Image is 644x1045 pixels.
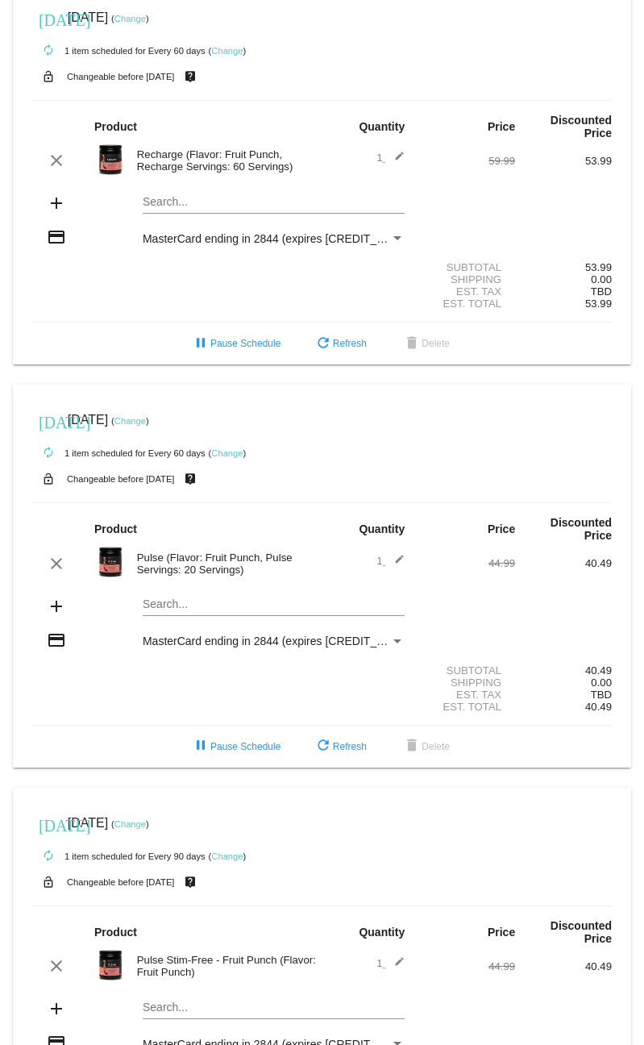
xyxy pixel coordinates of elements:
a: Change [211,448,243,458]
small: ( ) [209,46,247,56]
span: 1 [376,957,405,969]
span: 0.00 [591,677,612,689]
mat-icon: refresh [314,335,333,354]
mat-icon: add [47,597,66,616]
img: Recharge-60S-bottle-Image-Carousel-Fruit-Punch.png [94,144,127,176]
small: Changeable before [DATE] [67,72,175,81]
mat-icon: edit [385,554,405,573]
mat-icon: add [47,194,66,213]
button: Pause Schedule [178,732,293,761]
mat-icon: [DATE] [39,411,58,431]
span: 53.99 [585,298,612,310]
div: 44.99 [418,960,515,972]
img: PulseSF-20S-Fruit-Punch-Transp.png [94,949,127,981]
div: 59.99 [418,155,515,167]
mat-icon: delete [402,737,422,756]
strong: Discounted Price [551,919,612,945]
mat-icon: lock_open [39,66,58,87]
mat-icon: live_help [181,872,200,893]
strong: Quantity [359,522,405,535]
div: Pulse Stim-Free - Fruit Punch (Flavor: Fruit Punch) [129,954,322,978]
div: Est. Tax [418,285,515,298]
mat-select: Payment Method [143,232,405,245]
span: Pause Schedule [191,338,280,349]
span: 1 [376,152,405,164]
span: 0.00 [591,273,612,285]
div: Pulse (Flavor: Fruit Punch, Pulse Servings: 20 Servings) [129,552,322,576]
small: Changeable before [DATE] [67,877,175,887]
div: 44.99 [418,557,515,569]
mat-select: Payment Method [143,635,405,647]
span: Pause Schedule [191,741,280,752]
div: Recharge (Flavor: Fruit Punch, Recharge Servings: 60 Servings) [129,148,322,173]
mat-icon: autorenew [39,41,58,60]
a: Change [114,14,146,23]
strong: Product [94,522,137,535]
div: Est. Total [418,298,515,310]
mat-icon: lock_open [39,872,58,893]
small: ( ) [209,448,247,458]
small: ( ) [111,416,149,426]
a: Change [114,416,146,426]
div: Shipping [418,677,515,689]
img: Image-1-Carousel-Pulse-20S-Fruit-Punch-Transp.png [94,546,127,578]
a: Change [211,851,243,861]
span: Delete [402,338,450,349]
div: 53.99 [515,155,612,167]
mat-icon: [DATE] [39,814,58,834]
div: Est. Total [418,701,515,713]
div: Shipping [418,273,515,285]
strong: Product [94,120,137,133]
span: TBD [591,285,612,298]
div: Est. Tax [418,689,515,701]
span: Refresh [314,338,367,349]
mat-icon: clear [47,151,66,170]
mat-icon: lock_open [39,468,58,489]
div: 53.99 [515,261,612,273]
div: Subtotal [418,261,515,273]
strong: Discounted Price [551,516,612,542]
strong: Quantity [359,926,405,939]
a: Change [114,819,146,829]
mat-icon: refresh [314,737,333,756]
span: TBD [591,689,612,701]
mat-icon: autorenew [39,847,58,866]
small: Changeable before [DATE] [67,474,175,484]
small: 1 item scheduled for Every 60 days [32,46,206,56]
div: Subtotal [418,664,515,677]
mat-icon: credit_card [47,631,66,650]
div: 40.49 [515,664,612,677]
small: 1 item scheduled for Every 60 days [32,448,206,458]
mat-icon: clear [47,554,66,573]
small: ( ) [111,819,149,829]
mat-icon: delete [402,335,422,354]
mat-icon: credit_card [47,227,66,247]
small: 1 item scheduled for Every 90 days [32,851,206,861]
small: ( ) [111,14,149,23]
div: 40.49 [515,557,612,569]
strong: Discounted Price [551,114,612,139]
mat-icon: live_help [181,66,200,87]
mat-icon: [DATE] [39,9,58,28]
span: 40.49 [585,701,612,713]
strong: Quantity [359,120,405,133]
strong: Price [488,522,515,535]
a: Change [211,46,243,56]
input: Search... [143,598,405,611]
button: Pause Schedule [178,329,293,358]
mat-icon: autorenew [39,443,58,463]
small: ( ) [209,851,247,861]
mat-icon: pause [191,737,210,756]
div: 40.49 [515,960,612,972]
strong: Product [94,926,137,939]
strong: Price [488,926,515,939]
span: MasterCard ending in 2844 (expires [CREDIT_CARD_DATA]) [143,635,451,647]
button: Delete [389,329,463,358]
span: 1 [376,555,405,567]
input: Search... [143,1001,405,1014]
button: Delete [389,732,463,761]
mat-icon: add [47,999,66,1018]
input: Search... [143,196,405,209]
button: Refresh [301,732,380,761]
mat-icon: edit [385,151,405,170]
